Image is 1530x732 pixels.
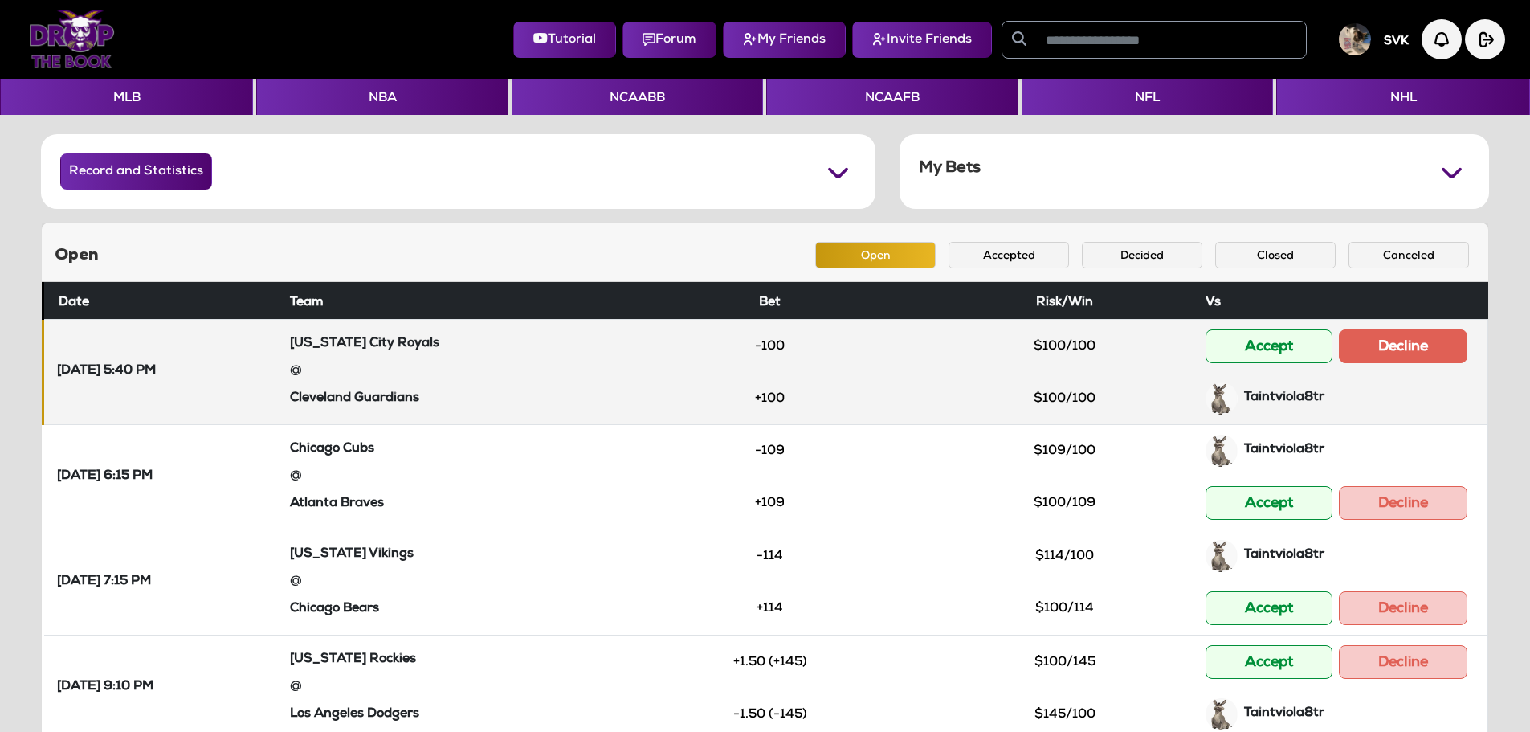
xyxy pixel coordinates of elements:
[1244,707,1324,720] strong: Taintviola8tr
[290,673,604,703] div: @
[622,22,716,58] button: Forum
[284,282,610,319] th: Team
[1206,698,1238,730] img: 9k=
[55,246,99,265] h5: Open
[1244,549,1324,562] strong: Taintviola8tr
[1206,645,1332,679] button: Accept
[290,357,604,387] div: @
[290,392,419,405] strong: Cleveland Guardians
[610,282,930,319] th: Bet
[1244,391,1324,404] strong: Taintviola8tr
[710,542,830,570] button: -114
[710,701,830,728] button: -1.50 (-145)
[1005,437,1125,464] button: $109/100
[290,603,379,615] strong: Chicago Bears
[1206,540,1238,572] img: 9k=
[57,363,156,381] strong: [DATE] 5:40 PM
[1005,489,1125,517] button: $100/109
[290,462,604,493] div: @
[290,653,416,666] strong: [US_STATE] Rockies
[1005,595,1125,622] button: $100/114
[1384,35,1409,49] h5: SVK
[1206,435,1238,467] img: 9k=
[256,79,508,115] button: NBA
[290,708,419,721] strong: Los Angeles Dodgers
[710,648,830,676] button: +1.50 (+145)
[290,548,414,561] strong: [US_STATE] Vikings
[290,337,439,350] strong: [US_STATE] City Royals
[710,385,830,412] button: +100
[57,468,153,486] strong: [DATE] 6:15 PM
[1022,79,1273,115] button: NFL
[43,282,284,319] th: Date
[710,595,830,622] button: +114
[1206,486,1332,520] button: Accept
[1339,645,1467,679] button: Decline
[57,679,153,697] strong: [DATE] 9:10 PM
[1005,385,1125,412] button: $100/100
[1005,701,1125,728] button: $145/100
[949,242,1069,268] button: Accepted
[919,159,981,178] h5: My Bets
[1206,591,1332,625] button: Accept
[1348,242,1469,268] button: Canceled
[815,242,936,268] button: Open
[710,333,830,360] button: -100
[1005,542,1125,570] button: $114/100
[1339,591,1467,625] button: Decline
[1244,444,1324,456] strong: Taintviola8tr
[513,22,616,58] button: Tutorial
[1199,282,1488,319] th: Vs
[60,153,212,190] button: Record and Statistics
[710,437,830,464] button: -109
[1005,333,1125,360] button: $100/100
[57,574,151,591] strong: [DATE] 7:15 PM
[512,79,763,115] button: NCAABB
[766,79,1018,115] button: NCAAFB
[1339,486,1467,520] button: Decline
[1082,242,1202,268] button: Decided
[290,443,374,456] strong: Chicago Cubs
[1422,19,1462,59] img: Notification
[1206,329,1332,363] button: Accept
[1339,23,1371,55] img: User
[1276,79,1529,115] button: NHL
[723,22,846,58] button: My Friends
[852,22,992,58] button: Invite Friends
[29,10,115,68] img: Logo
[1206,382,1238,415] img: 9k=
[1005,648,1125,676] button: $100/145
[290,497,384,510] strong: Atlanta Braves
[930,282,1198,319] th: Risk/Win
[290,567,604,598] div: @
[1339,329,1467,363] button: Decline
[1215,242,1336,268] button: Closed
[710,489,830,517] button: +109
